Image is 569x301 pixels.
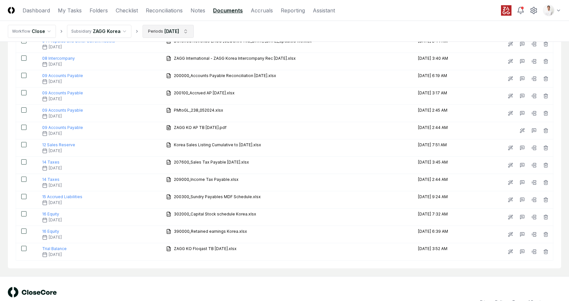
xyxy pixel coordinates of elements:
a: ZAGG International - ZAGG Korea Intercompany Rec [DATE].xlsx [166,55,304,61]
a: 16 Equity [42,212,59,216]
img: d09822cc-9b6d-4858-8d66-9570c114c672_b0bc35f1-fa8e-4ccc-bc23-b02c2d8c2b72.png [544,5,554,16]
div: [DATE] [42,200,156,206]
a: 302000_Capital Stock schedule Korea.xlsx [166,211,264,217]
div: [DATE] [42,182,156,188]
div: Subsidiary [71,28,92,34]
a: 16 Equity [42,229,59,234]
a: Dashboard [23,7,50,14]
a: Checklist [116,7,138,14]
a: Accruals [251,7,273,14]
span: 200000_Accounts Payable Reconciliation [DATE].xlsx [174,73,276,79]
div: [DATE] [42,113,156,119]
td: [DATE] 2:44 AM [413,122,473,139]
td: [DATE] 3:40 AM [413,53,473,70]
span: 200100_Accrued AP [DATE].xlsx [174,90,235,96]
div: [DATE] [42,131,156,136]
a: 14 Taxes [42,160,59,165]
div: [DATE] [42,44,156,50]
td: [DATE] 6:19 AM [413,70,473,87]
td: [DATE] 3:52 AM [413,243,473,261]
a: 390000_Retained earnings Korea.xlsx [166,229,255,234]
img: Logo [8,7,15,14]
div: [DATE] [42,252,156,258]
div: Workflow [12,28,30,34]
a: 14 Taxes [42,177,59,182]
a: 09 Accounts Payable [42,125,83,130]
div: [DATE] [42,165,156,171]
td: [DATE] 9:24 AM [413,191,473,209]
div: [DATE] [42,61,156,67]
span: Korea Sales Listing Cumulative to [DATE].xlsx [174,142,261,148]
a: Trial Balance [42,246,67,251]
span: PMtoGL_238_052024.xlsx [174,107,223,113]
td: [DATE] 3:45 AM [413,157,473,174]
span: ZAGG International - ZAGG Korea Intercompany Rec [DATE].xlsx [174,55,296,61]
div: [DATE] [42,79,156,85]
a: 207600_Sales Tax Payable [DATE].xlsx [166,159,257,165]
a: Assistant [313,7,335,14]
td: [DATE] 7:51 AM [413,139,473,157]
a: 209000_Income Tax Payable.xlsx [166,177,246,182]
a: PMtoGL_238_052024.xlsx [166,107,231,113]
span: 302000_Capital Stock schedule Korea.xlsx [174,211,256,217]
a: ZAGG KO Floqast TB [DATE].xlsx [166,246,244,252]
button: Periods[DATE] [142,25,194,38]
a: 08 Intercompany [42,56,75,61]
a: Notes [191,7,205,14]
img: logo [8,287,57,297]
a: ZAGG KO AP TB [DATE].pdf [166,125,234,131]
td: [DATE] 6:39 AM [413,226,473,243]
a: 12 Sales Reserve [42,142,75,147]
a: Documents [213,7,243,14]
div: [DATE] [42,234,156,240]
a: Reconciliations [146,7,183,14]
span: 200300_Sundry Payables MDF Schedule.xlsx [174,194,261,200]
div: [DATE] [42,148,156,154]
td: [DATE] 2:44 AM [413,174,473,191]
span: ZAGG KO Floqast TB [DATE].xlsx [174,246,237,252]
a: 09 Accounts Payable [42,73,83,78]
td: [DATE] 2:44 AM [413,36,473,53]
div: [DATE] [42,96,156,102]
td: [DATE] 2:45 AM [413,105,473,122]
a: 09 Accounts Payable [42,108,83,113]
a: Korea Sales Listing Cumulative to [DATE].xlsx [166,142,269,148]
div: [DATE] [42,217,156,223]
span: ZAGG KO AP TB [DATE].pdf [174,125,226,131]
div: [DATE] [164,28,179,35]
a: Reporting [281,7,305,14]
a: 09 Accounts Payable [42,90,83,95]
nav: breadcrumb [8,25,194,38]
img: ZAGG logo [501,5,511,16]
a: 15 Accrued Liabilities [42,194,82,199]
a: 200300_Sundry Payables MDF Schedule.xlsx [166,194,269,200]
a: Folders [90,7,108,14]
span: 390000_Retained earnings Korea.xlsx [174,229,247,234]
a: 200000_Accounts Payable Reconciliation [DATE].xlsx [166,73,284,79]
span: 209000_Income Tax Payable.xlsx [174,177,239,182]
a: My Tasks [58,7,82,14]
div: Periods [148,28,163,34]
a: 200100_Accrued AP [DATE].xlsx [166,90,243,96]
td: [DATE] 3:17 AM [413,87,473,105]
td: [DATE] 7:32 AM [413,209,473,226]
span: 207600_Sales Tax Payable [DATE].xlsx [174,159,249,165]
